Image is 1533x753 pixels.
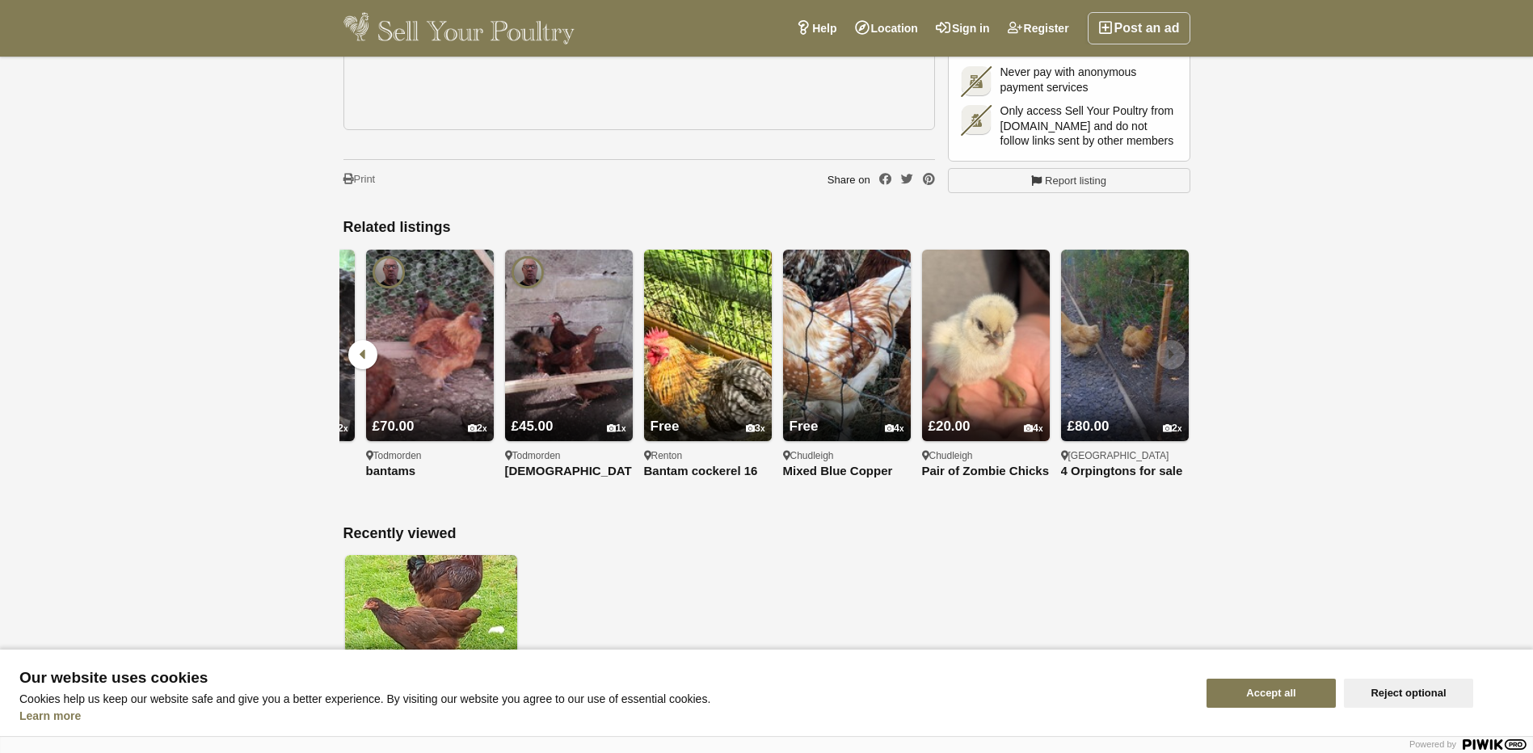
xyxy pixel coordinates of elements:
a: Share on Twitter [901,174,913,186]
a: Share on Facebook [879,174,891,186]
span: Report listing [1045,173,1106,189]
a: Pair of Zombie Chicks [922,465,1050,478]
div: 4 [885,423,904,435]
a: 4 Orpingtons for sale £20.each [1061,465,1189,478]
span: £20.00 [929,419,971,434]
div: 1 [607,423,626,435]
a: Mixed Blue Copper Maran Cockerels [783,465,911,478]
a: Help [787,12,845,44]
span: £45.00 [512,419,554,434]
img: Quality duo of Rhode island reds [345,555,517,684]
h2: Related listings [343,219,1190,237]
a: Location [846,12,927,44]
span: £80.00 [1068,419,1110,434]
a: Bantam cockerel 16 weeks old [644,465,772,478]
div: Chudleigh [922,449,1050,462]
span: £70.00 [373,419,415,434]
div: 4 [1024,423,1043,435]
div: 2 [1163,423,1182,435]
a: [DEMOGRAPHIC_DATA] bantams [505,465,633,478]
button: Reject optional [1344,679,1473,708]
a: Report listing [948,168,1190,194]
a: £70.00 2 [366,388,494,441]
span: Only access Sell Your Poultry from [DOMAIN_NAME] and do not follow links sent by other members [1000,103,1177,148]
button: Accept all [1207,679,1336,708]
img: 3 month old bantams [505,250,633,441]
div: Share on [828,173,935,187]
div: 3 [746,423,765,435]
img: Bantam cockerel 16 weeks old [644,250,772,441]
a: Free 3 [644,388,772,441]
img: bantams [366,250,494,441]
a: Sign in [927,12,999,44]
img: william morritt [512,256,544,288]
a: bantams [366,465,494,478]
h2: Recently viewed [343,525,1190,543]
img: 4 Orpingtons for sale £20.each [1061,250,1189,441]
span: Free [651,419,680,434]
div: 2 [329,423,348,435]
div: [GEOGRAPHIC_DATA] [1061,449,1189,462]
a: £45.00 1 [505,388,633,441]
span: Never pay with anonymous payment services [1000,65,1177,94]
div: Chudleigh [783,449,911,462]
span: Powered by [1409,739,1456,749]
a: Free 4 [783,388,911,441]
a: £40.00 1 [345,631,517,684]
img: Sell Your Poultry [343,12,575,44]
a: Post an ad [1088,12,1190,44]
div: Renton [644,449,772,462]
span: Our website uses cookies [19,670,1187,686]
a: £20.00 4 [922,388,1050,441]
div: 2 [468,423,487,435]
a: Register [999,12,1078,44]
img: Pair of Zombie Chicks [922,250,1050,441]
a: Learn more [19,709,81,722]
a: £80.00 2 [1061,388,1189,441]
div: Todmorden [366,449,494,462]
img: william morritt [373,256,405,288]
span: Free [790,419,819,434]
a: Share on Pinterest [923,174,935,186]
p: Cookies help us keep our website safe and give you a better experience. By visiting our website y... [19,692,1187,705]
img: Mixed Blue Copper Maran Cockerels [783,250,911,441]
a: Print [343,173,376,187]
div: Todmorden [505,449,633,462]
